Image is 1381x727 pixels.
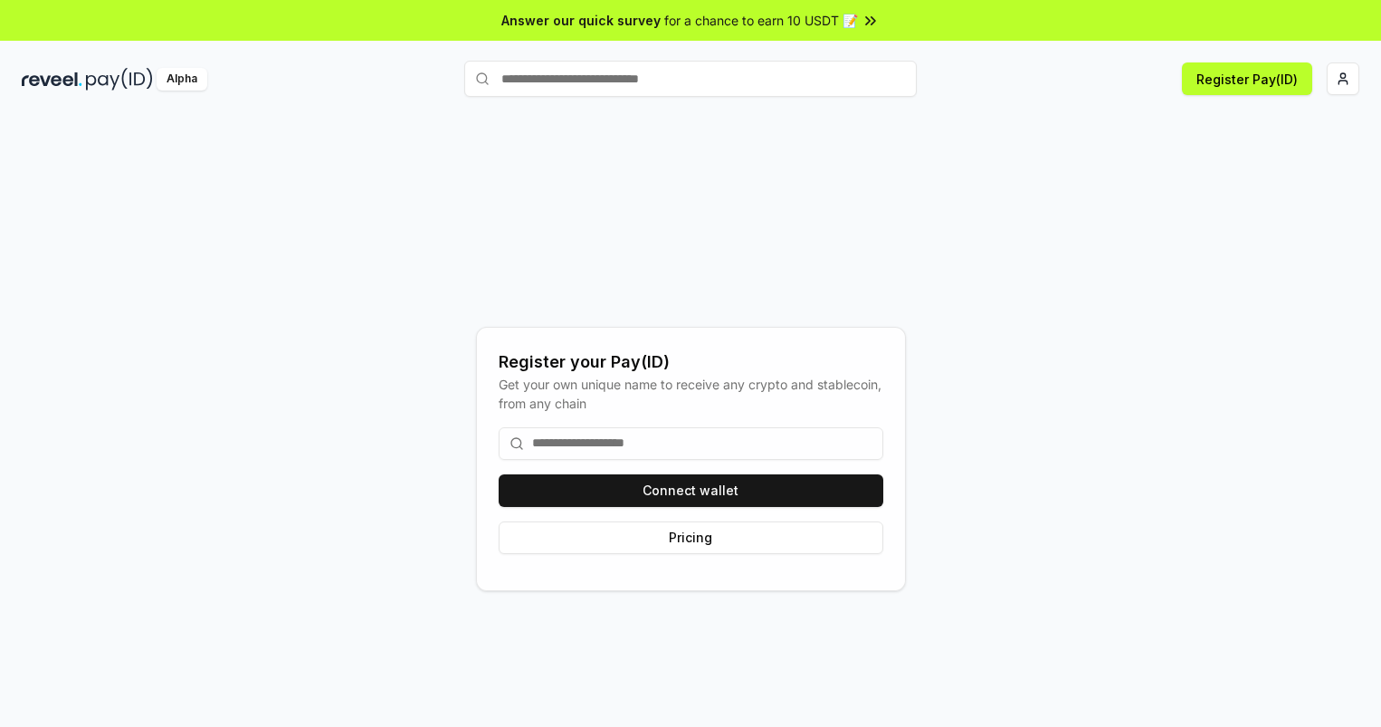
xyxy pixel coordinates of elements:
img: reveel_dark [22,68,82,91]
button: Pricing [499,521,883,554]
div: Alpha [157,68,207,91]
button: Register Pay(ID) [1182,62,1312,95]
span: Answer our quick survey [501,11,661,30]
span: for a chance to earn 10 USDT 📝 [664,11,858,30]
div: Get your own unique name to receive any crypto and stablecoin, from any chain [499,375,883,413]
div: Register your Pay(ID) [499,349,883,375]
button: Connect wallet [499,474,883,507]
img: pay_id [86,68,153,91]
